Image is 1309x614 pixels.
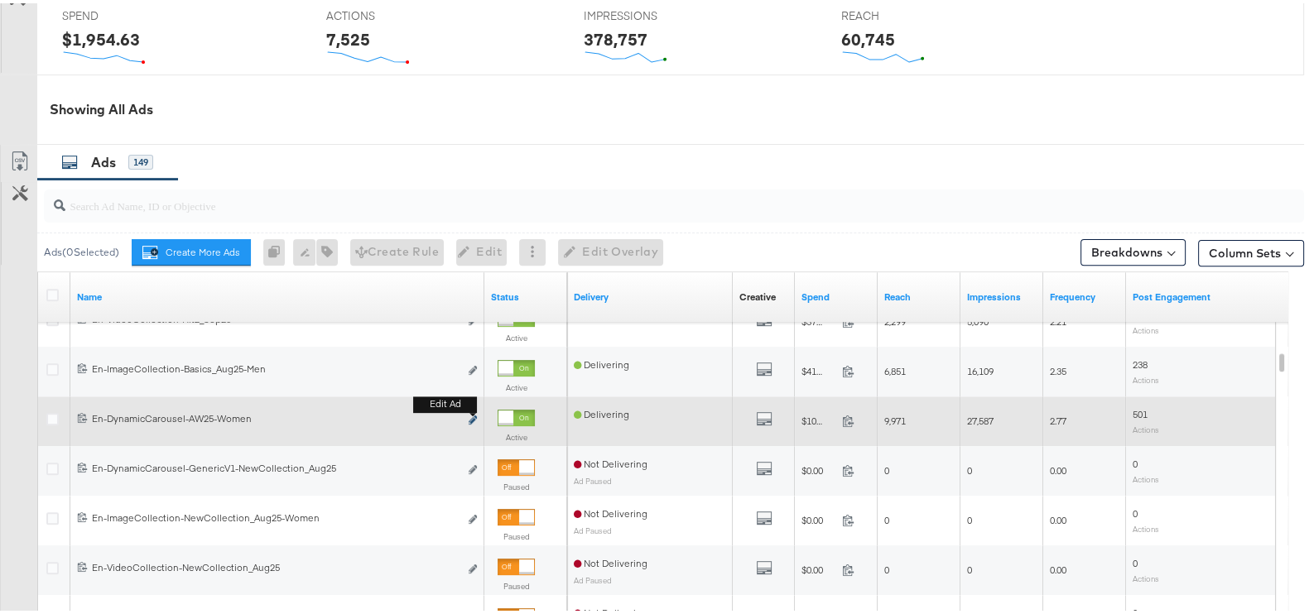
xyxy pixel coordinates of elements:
[801,511,835,523] span: $0.00
[884,511,889,523] span: 0
[884,560,889,573] span: 0
[1050,287,1119,300] a: The average number of times your ad was served to each person.
[1133,454,1138,467] span: 0
[65,180,1191,212] input: Search Ad Name, ID or Objective
[92,359,459,372] div: En-ImageCollection-Basics_Aug25-Men
[801,461,835,473] span: $0.00
[574,287,726,300] a: Reflects the ability of your Ad to achieve delivery.
[574,554,647,566] span: Not Delivering
[584,5,708,21] span: IMPRESSIONS
[468,409,478,426] button: Edit ad
[498,478,535,489] label: Paused
[967,362,994,374] span: 16,109
[1133,355,1148,367] span: 238
[801,411,835,424] span: $109.05
[841,5,965,21] span: REACH
[62,24,140,48] div: $1,954.63
[62,5,186,21] span: SPEND
[884,461,889,473] span: 0
[1080,236,1186,262] button: Breakdowns
[967,411,994,424] span: 27,587
[92,458,459,472] div: En-DynamicCarousel-GenericV1-NewCollection_Aug25
[1133,504,1138,516] span: 0
[574,504,647,516] span: Not Delivering
[326,24,370,48] div: 7,525
[841,24,895,48] div: 60,745
[1133,520,1159,530] sub: Actions
[574,472,612,482] sub: Ad Paused
[584,24,647,48] div: 378,757
[92,508,459,521] div: En-ImageCollection-NewCollection_Aug25-Women
[801,560,835,573] span: $0.00
[739,287,776,300] a: Shows the creative associated with your ad.
[44,242,119,257] div: Ads ( 0 Selected)
[1050,461,1066,473] span: 0.00
[739,287,776,300] div: Creative
[967,511,972,523] span: 0
[498,329,535,340] label: Active
[498,429,535,439] label: Active
[263,236,293,262] div: 0
[491,287,561,300] a: Shows the current state of your Ad.
[132,236,251,262] button: Create More Ads
[801,362,835,374] span: $41.54
[801,287,871,300] a: The total amount spent to date.
[1133,405,1148,417] span: 501
[1050,560,1066,573] span: 0.00
[91,151,116,167] span: Ads
[50,97,1304,116] div: Showing All Ads
[92,409,459,422] div: En-DynamicCarousel-AW25-Women
[967,560,972,573] span: 0
[1050,362,1066,374] span: 2.35
[1133,372,1159,381] sub: Actions
[1198,237,1304,263] button: Column Sets
[498,528,535,539] label: Paused
[1133,287,1285,300] a: The number of actions related to your Page's posts as a result of your ad.
[498,379,535,390] label: Active
[77,287,478,300] a: Ad Name.
[574,405,629,417] span: Delivering
[413,392,477,410] b: Edit ad
[574,454,647,467] span: Not Delivering
[1133,554,1138,566] span: 0
[884,411,906,424] span: 9,971
[1133,322,1159,332] sub: Actions
[1133,421,1159,431] sub: Actions
[128,151,153,166] div: 149
[574,522,612,532] sub: Ad Paused
[884,287,954,300] a: The number of people your ad was served to.
[326,5,450,21] span: ACTIONS
[574,355,629,367] span: Delivering
[92,558,459,571] div: En-VideoCollection-NewCollection_Aug25
[574,572,612,582] sub: Ad Paused
[1050,411,1066,424] span: 2.77
[1133,471,1159,481] sub: Actions
[1050,511,1066,523] span: 0.00
[1133,570,1159,580] sub: Actions
[967,461,972,473] span: 0
[884,362,906,374] span: 6,851
[967,287,1037,300] a: The number of times your ad was served. On mobile apps an ad is counted as served the first time ...
[498,578,535,588] label: Paused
